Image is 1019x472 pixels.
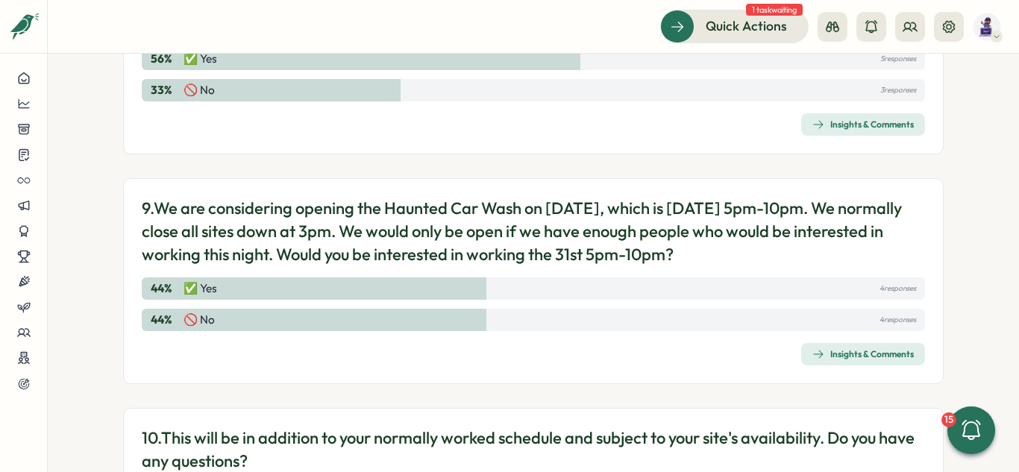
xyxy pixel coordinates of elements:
p: 9. We are considering opening the Haunted Car Wash on [DATE], which is [DATE] 5pm-10pm. We normal... [142,197,925,265]
button: Quick Actions [660,10,809,43]
p: 4 responses [880,280,916,297]
p: 5 responses [880,51,916,67]
p: 🚫 No [184,312,215,328]
button: 15 [947,406,995,454]
p: 33 % [151,82,181,98]
p: 44 % [151,312,181,328]
button: Insights & Comments [801,343,925,365]
div: Insights & Comments [812,348,914,360]
p: 4 responses [880,312,916,328]
p: ✅ Yes [184,280,217,297]
p: 44 % [151,280,181,297]
button: Insights & Comments [801,113,925,136]
p: ✅ Yes [184,51,217,67]
p: 3 responses [880,82,916,98]
p: 56 % [151,51,181,67]
div: 15 [941,412,956,427]
img: John Sproul [973,13,1001,41]
div: Insights & Comments [812,119,914,130]
p: 🚫 No [184,82,215,98]
span: Quick Actions [706,16,787,36]
span: 1 task waiting [746,4,803,16]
